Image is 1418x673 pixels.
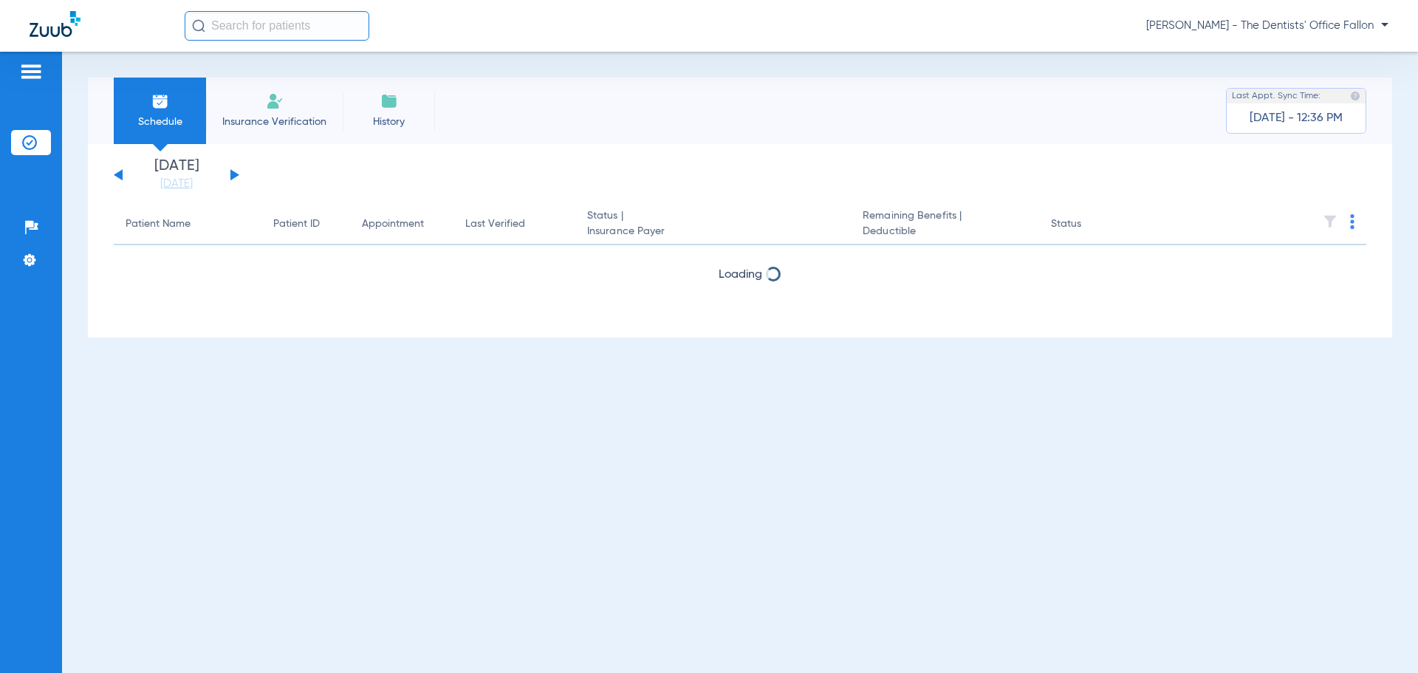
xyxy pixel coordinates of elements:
img: hamburger-icon [19,63,43,81]
span: Insurance Verification [217,115,332,129]
img: History [380,92,398,110]
img: Zuub Logo [30,11,81,37]
span: History [354,115,424,129]
span: Schedule [125,115,195,129]
img: last sync help info [1350,91,1360,101]
div: Patient Name [126,216,250,232]
div: Patient Name [126,216,191,232]
th: Status | [575,204,851,245]
div: Patient ID [273,216,338,232]
img: Manual Insurance Verification [266,92,284,110]
th: Status [1039,204,1139,245]
div: Last Verified [465,216,525,232]
span: [PERSON_NAME] - The Dentists' Office Fallon [1146,18,1388,33]
div: Appointment [362,216,442,232]
img: filter.svg [1323,214,1337,229]
img: Search Icon [192,19,205,33]
img: group-dot-blue.svg [1350,214,1354,229]
span: Last Appt. Sync Time: [1232,89,1321,103]
span: Loading [719,269,762,281]
div: Appointment [362,216,424,232]
span: Deductible [863,224,1027,239]
a: [DATE] [132,177,221,191]
div: Patient ID [273,216,320,232]
input: Search for patients [185,11,369,41]
img: Schedule [151,92,169,110]
div: Last Verified [465,216,564,232]
li: [DATE] [132,159,221,191]
span: Insurance Payer [587,224,839,239]
th: Remaining Benefits | [851,204,1038,245]
span: [DATE] - 12:36 PM [1250,111,1343,126]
